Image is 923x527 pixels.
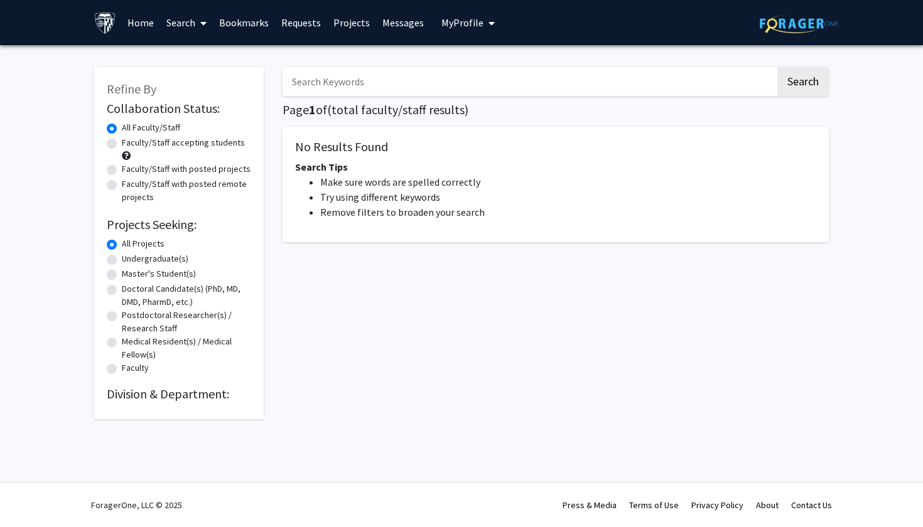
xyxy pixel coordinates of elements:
[213,1,275,45] a: Bookmarks
[283,102,829,117] h1: Page of ( total faculty/staff results)
[122,252,188,265] label: Undergraduate(s)
[91,483,182,527] div: ForagerOne, LLC © 2025
[320,174,816,189] li: Make sure words are spelled correctly
[122,267,196,280] label: Master's Student(s)
[777,67,829,96] button: Search
[122,361,149,375] label: Faculty
[275,1,327,45] a: Requests
[320,189,816,205] li: Try using different keywords
[760,14,838,33] img: ForagerOne Logo
[122,282,251,309] label: Doctoral Candidate(s) (PhD, MD, DMD, PharmD, etc.)
[122,237,165,250] label: All Projects
[295,139,816,154] h5: No Results Found
[122,335,251,361] label: Medical Resident(s) / Medical Fellow(s)
[320,205,816,220] li: Remove filters to broaden your search
[122,121,180,134] label: All Faculty/Staff
[122,136,245,149] label: Faculty/Staff accepting students
[107,217,251,232] h2: Projects Seeking:
[309,102,316,117] span: 1
[94,12,116,34] img: Johns Hopkins University Logo
[441,16,483,29] span: My Profile
[376,1,430,45] a: Messages
[791,499,832,511] a: Contact Us
[121,1,160,45] a: Home
[122,162,251,176] label: Faculty/Staff with posted projects
[122,309,251,335] label: Postdoctoral Researcher(s) / Research Staff
[691,499,743,511] a: Privacy Policy
[107,386,251,402] h2: Division & Department:
[629,499,679,511] a: Terms of Use
[107,101,251,116] h2: Collaboration Status:
[107,81,156,97] span: Refine By
[756,499,779,511] a: About
[122,178,251,204] label: Faculty/Staff with posted remote projects
[283,255,829,284] nav: Page navigation
[327,1,376,45] a: Projects
[563,499,617,511] a: Press & Media
[160,1,213,45] a: Search
[295,161,348,173] span: Search Tips
[283,67,775,96] input: Search Keywords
